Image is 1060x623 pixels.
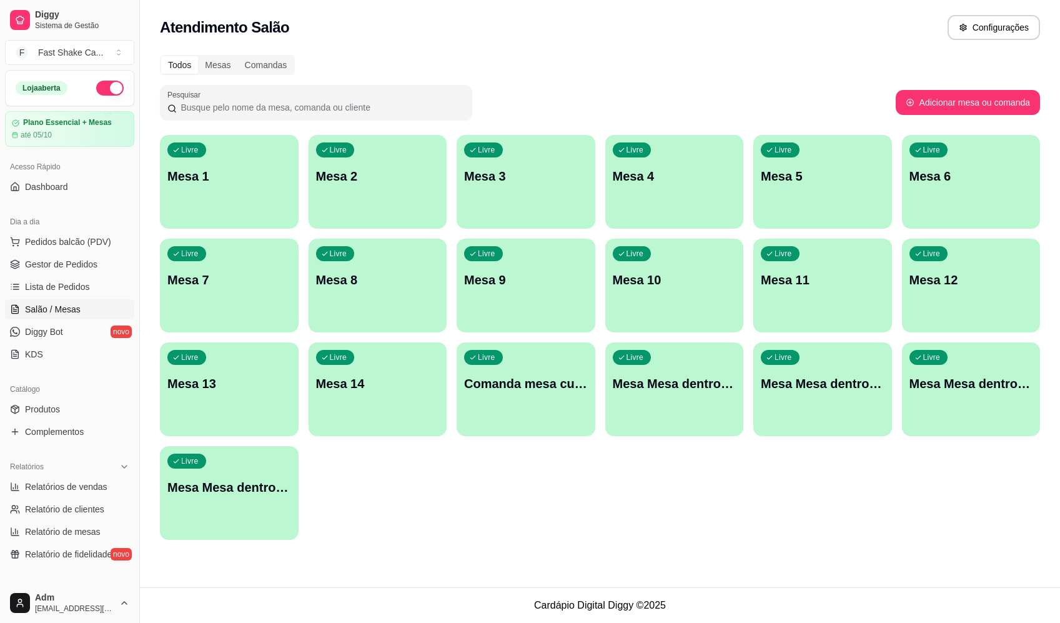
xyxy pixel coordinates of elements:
[25,181,68,193] span: Dashboard
[35,21,129,31] span: Sistema de Gestão
[5,477,134,497] a: Relatórios de vendas
[5,212,134,232] div: Dia a dia
[23,118,112,127] article: Plano Essencial + Mesas
[198,56,237,74] div: Mesas
[5,157,134,177] div: Acesso Rápido
[613,167,736,185] p: Mesa 4
[25,403,60,416] span: Produtos
[35,9,129,21] span: Diggy
[177,101,465,114] input: Pesquisar
[761,271,884,289] p: Mesa 11
[309,342,447,436] button: LivreMesa 14
[167,375,291,392] p: Mesa 13
[948,15,1040,40] button: Configurações
[5,40,134,65] button: Select a team
[753,239,892,332] button: LivreMesa 11
[316,271,440,289] p: Mesa 8
[5,544,134,564] a: Relatório de fidelidadenovo
[5,277,134,297] a: Lista de Pedidos
[896,90,1040,115] button: Adicionar mesa ou comanda
[161,56,198,74] div: Todos
[238,56,294,74] div: Comandas
[96,81,124,96] button: Alterar Status
[181,145,199,155] p: Livre
[605,342,744,436] button: LivreMesa Mesa dentro azul
[167,271,291,289] p: Mesa 7
[167,89,205,100] label: Pesquisar
[923,145,941,155] p: Livre
[464,375,588,392] p: Comanda mesa cupim
[902,135,1041,229] button: LivreMesa 6
[909,167,1033,185] p: Mesa 6
[605,135,744,229] button: LivreMesa 4
[181,249,199,259] p: Livre
[25,303,81,316] span: Salão / Mesas
[16,46,28,59] span: F
[478,249,495,259] p: Livre
[38,46,103,59] div: Fast Shake Ca ...
[25,348,43,361] span: KDS
[457,342,595,436] button: LivreComanda mesa cupim
[627,352,644,362] p: Livre
[181,352,199,362] p: Livre
[25,481,107,493] span: Relatórios de vendas
[140,587,1060,623] footer: Cardápio Digital Diggy © 2025
[167,167,291,185] p: Mesa 1
[5,422,134,442] a: Complementos
[5,522,134,542] a: Relatório de mesas
[309,239,447,332] button: LivreMesa 8
[923,249,941,259] p: Livre
[457,135,595,229] button: LivreMesa 3
[330,145,347,155] p: Livre
[464,271,588,289] p: Mesa 9
[5,588,134,618] button: Adm[EMAIL_ADDRESS][DOMAIN_NAME]
[316,167,440,185] p: Mesa 2
[25,236,111,248] span: Pedidos balcão (PDV)
[5,579,134,599] div: Gerenciar
[25,503,104,516] span: Relatório de clientes
[761,375,884,392] p: Mesa Mesa dentro laranja
[5,344,134,364] a: KDS
[902,342,1041,436] button: LivreMesa Mesa dentro verde
[160,446,299,540] button: LivreMesa Mesa dentro vermelha
[21,130,52,140] article: até 05/10
[753,135,892,229] button: LivreMesa 5
[5,254,134,274] a: Gestor de Pedidos
[35,592,114,604] span: Adm
[605,239,744,332] button: LivreMesa 10
[5,177,134,197] a: Dashboard
[902,239,1041,332] button: LivreMesa 12
[478,352,495,362] p: Livre
[160,239,299,332] button: LivreMesa 7
[775,145,792,155] p: Livre
[160,342,299,436] button: LivreMesa 13
[10,462,44,472] span: Relatórios
[613,375,736,392] p: Mesa Mesa dentro azul
[167,479,291,496] p: Mesa Mesa dentro vermelha
[627,249,644,259] p: Livre
[330,352,347,362] p: Livre
[25,281,90,293] span: Lista de Pedidos
[775,249,792,259] p: Livre
[464,167,588,185] p: Mesa 3
[5,232,134,252] button: Pedidos balcão (PDV)
[923,352,941,362] p: Livre
[25,258,97,271] span: Gestor de Pedidos
[775,352,792,362] p: Livre
[25,548,112,561] span: Relatório de fidelidade
[330,249,347,259] p: Livre
[5,5,134,35] a: DiggySistema de Gestão
[613,271,736,289] p: Mesa 10
[16,81,67,95] div: Loja aberta
[160,17,289,37] h2: Atendimento Salão
[35,604,114,614] span: [EMAIL_ADDRESS][DOMAIN_NAME]
[5,499,134,519] a: Relatório de clientes
[25,426,84,438] span: Complementos
[309,135,447,229] button: LivreMesa 2
[25,326,63,338] span: Diggy Bot
[181,456,199,466] p: Livre
[316,375,440,392] p: Mesa 14
[627,145,644,155] p: Livre
[478,145,495,155] p: Livre
[25,526,101,538] span: Relatório de mesas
